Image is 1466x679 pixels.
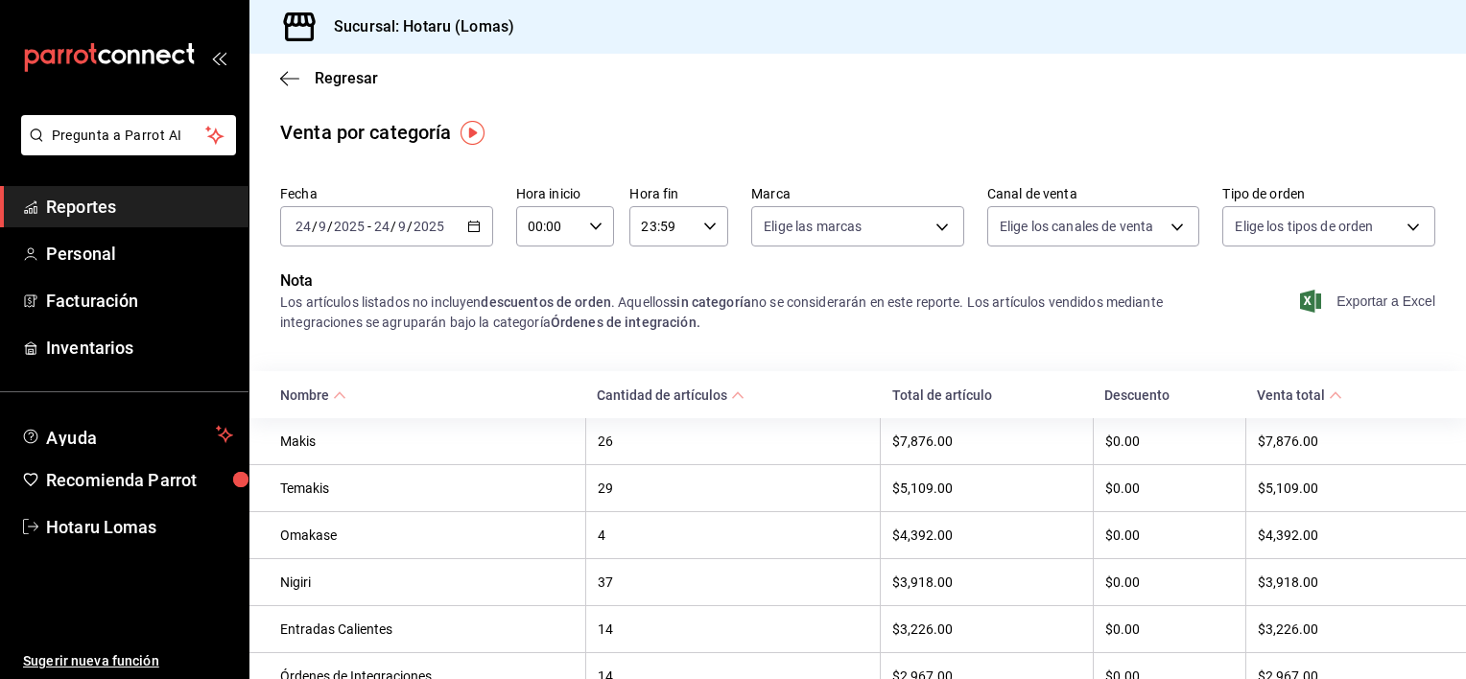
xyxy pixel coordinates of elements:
div: Venta total [1257,387,1325,403]
div: $4,392.00 [1258,527,1435,543]
div: $0.00 [1105,574,1234,590]
span: Hotaru Lomas [46,514,233,540]
div: $5,109.00 [1258,480,1435,496]
img: Tooltip marker [461,121,485,145]
div: Nigiri [280,574,574,590]
div: Descuento [1104,387,1234,403]
button: Pregunta a Parrot AI [21,115,236,155]
span: Personal [46,241,233,267]
label: Fecha [280,187,493,200]
span: Recomienda Parrot [46,467,233,493]
span: / [390,219,396,234]
label: Marca [751,187,964,200]
strong: descuentos de orden [481,294,611,310]
label: Hora inicio [516,187,615,200]
span: / [327,219,333,234]
div: Makis [280,433,574,449]
input: ---- [413,219,445,234]
div: $3,918.00 [1258,574,1435,590]
div: $4,392.00 [892,527,1080,543]
span: Regresar [315,69,378,87]
div: $7,876.00 [1258,433,1435,449]
label: Hora fin [629,187,728,200]
input: -- [295,219,312,234]
p: Nota [280,269,1199,293]
div: $0.00 [1105,480,1234,496]
div: Nombre [280,387,329,403]
span: Pregunta a Parrot AI [52,126,206,146]
span: / [312,219,318,234]
span: - [367,219,371,234]
span: Venta total [1257,387,1342,403]
a: Pregunta a Parrot AI [13,139,236,159]
input: -- [397,219,407,234]
span: Facturación [46,288,233,314]
h3: Sucursal: Hotaru (Lomas) [319,15,514,38]
span: Ayuda [46,423,208,446]
div: $0.00 [1105,527,1234,543]
div: $3,226.00 [1258,621,1435,637]
span: Nombre [280,387,346,403]
input: -- [373,219,390,234]
button: Exportar a Excel [1304,290,1435,313]
div: 29 [598,480,869,496]
div: Entradas Calientes [280,621,574,637]
div: 14 [598,621,869,637]
div: Total de artículo [892,387,1081,403]
button: open_drawer_menu [211,50,226,65]
input: -- [318,219,327,234]
div: $5,109.00 [892,480,1080,496]
input: ---- [333,219,366,234]
span: / [407,219,413,234]
div: $0.00 [1105,621,1234,637]
div: $3,226.00 [892,621,1080,637]
div: $3,918.00 [892,574,1080,590]
div: Cantidad de artículos [597,387,727,403]
span: Elige los canales de venta [1000,217,1153,236]
div: $0.00 [1105,433,1234,449]
span: Elige las marcas [764,217,862,236]
div: Temakis [280,480,574,496]
div: Omakase [280,527,574,543]
div: 4 [598,527,869,543]
span: Sugerir nueva función [23,651,233,671]
span: Inventarios [46,335,233,361]
label: Tipo de orden [1222,187,1435,200]
span: Elige los tipos de orden [1235,217,1373,236]
div: $7,876.00 [892,433,1080,449]
label: Canal de venta [987,187,1200,200]
button: Regresar [280,69,378,87]
div: 26 [598,433,869,449]
span: Reportes [46,194,233,220]
div: Venta por categoría [280,118,452,147]
div: 37 [598,574,869,590]
strong: sin categoría [670,294,751,310]
strong: Órdenes de integración. [551,315,700,330]
div: Los artículos listados no incluyen . Aquellos no se considerarán en este reporte. Los artículos v... [280,293,1199,333]
span: Cantidad de artículos [597,387,745,403]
